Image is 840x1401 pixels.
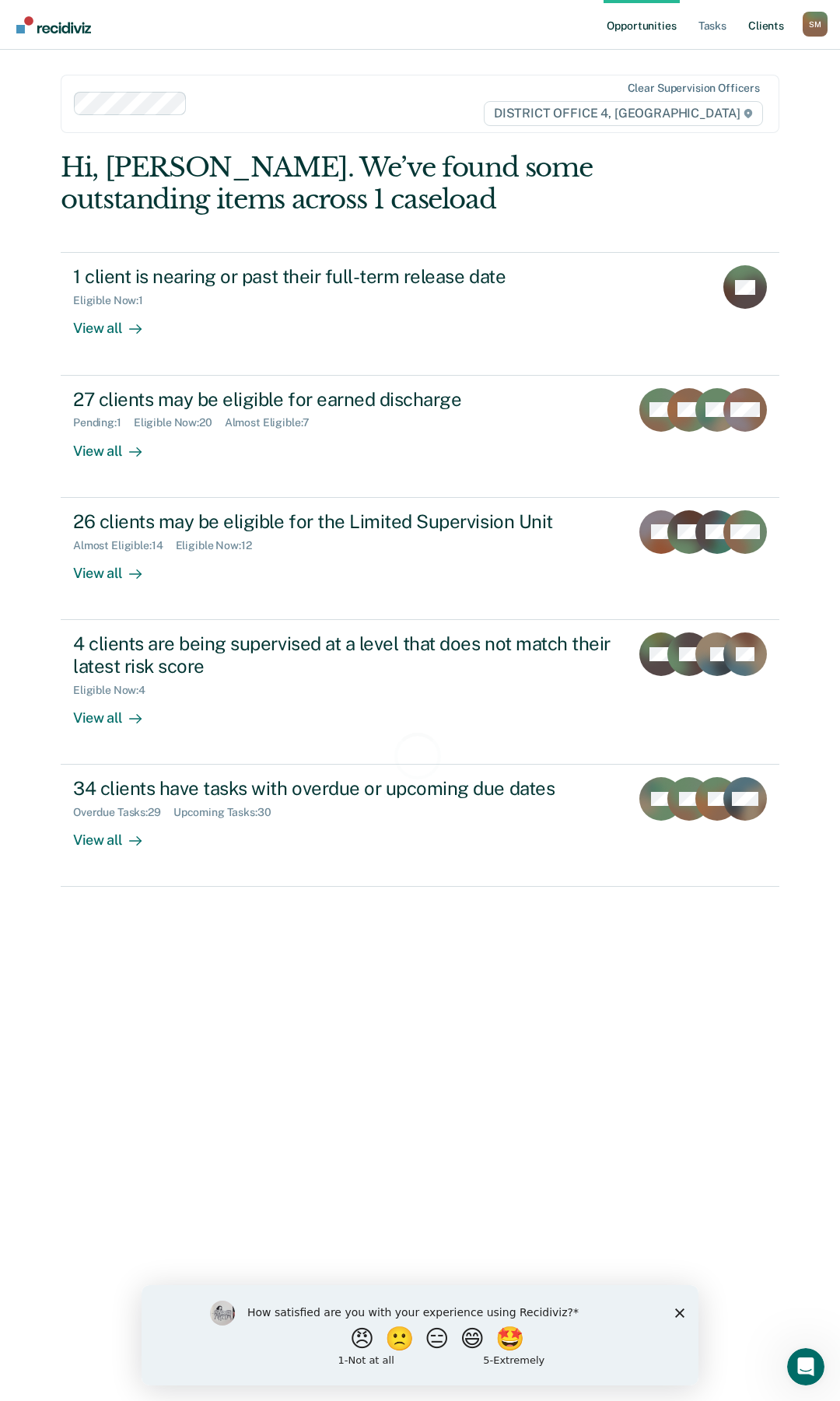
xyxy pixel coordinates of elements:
div: 34 clients have tasks with overdue or upcoming due dates [73,777,618,800]
span: DISTRICT OFFICE 4, [GEOGRAPHIC_DATA] [484,101,763,126]
div: Eligible Now : 4 [73,684,158,697]
div: Eligible Now : 20 [134,416,225,429]
div: 1 client is nearing or past their full-term release date [73,265,619,288]
div: Almost Eligible : 14 [73,539,176,552]
iframe: Survey by Kim from Recidiviz [142,1285,698,1385]
div: Upcoming Tasks : 30 [173,806,284,819]
img: Recidiviz [16,16,91,33]
div: View all [73,429,160,460]
div: 27 clients may be eligible for earned discharge [73,388,618,411]
div: Eligible Now : 12 [176,539,264,552]
a: 27 clients may be eligible for earned dischargePending:1Eligible Now:20Almost Eligible:7View all [61,376,779,498]
button: Profile dropdown button [803,12,828,37]
div: View all [73,696,160,727]
a: 4 clients are being supervised at a level that does not match their latest risk scoreEligible Now... [61,620,779,765]
div: Overdue Tasks : 29 [73,806,173,819]
div: 4 clients are being supervised at a level that does not match their latest risk score [73,632,618,678]
div: 26 clients may be eligible for the Limited Supervision Unit [73,510,618,533]
div: Clear supervision officers [628,82,760,95]
div: View all [73,552,160,582]
div: Almost Eligible : 7 [225,416,322,429]
div: View all [73,819,160,849]
iframe: Intercom live chat [787,1348,824,1385]
div: Pending : 1 [73,416,134,429]
div: Hi, [PERSON_NAME]. We’ve found some outstanding items across 1 caseload [61,152,635,215]
div: Eligible Now : 1 [73,294,156,307]
a: 1 client is nearing or past their full-term release dateEligible Now:1View all [61,252,779,375]
a: 34 clients have tasks with overdue or upcoming due datesOverdue Tasks:29Upcoming Tasks:30View all [61,765,779,887]
a: 26 clients may be eligible for the Limited Supervision UnitAlmost Eligible:14Eligible Now:12View all [61,498,779,620]
div: View all [73,307,160,338]
div: S M [803,12,828,37]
